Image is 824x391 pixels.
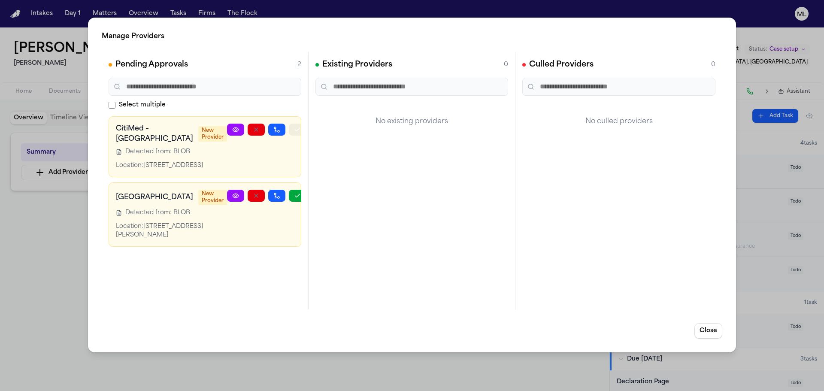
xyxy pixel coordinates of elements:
[125,209,190,217] span: Detected from: BLOB
[694,323,722,339] button: Close
[102,31,722,42] h2: Manage Providers
[529,59,594,71] h2: Culled Providers
[711,61,715,69] span: 0
[289,190,306,202] button: Approve
[315,103,508,140] div: No existing providers
[227,190,244,202] a: View Provider
[116,222,227,239] div: Location: [STREET_ADDRESS][PERSON_NAME]
[227,124,244,136] a: View Provider
[522,103,715,140] div: No culled providers
[116,161,227,170] div: Location: [STREET_ADDRESS]
[322,59,392,71] h2: Existing Providers
[268,190,285,202] button: Merge
[297,61,301,69] span: 2
[289,124,306,136] button: Approve
[268,124,285,136] button: Merge
[116,192,193,203] h3: [GEOGRAPHIC_DATA]
[248,124,265,136] button: Reject
[119,101,166,109] span: Select multiple
[198,126,227,142] span: New Provider
[198,190,227,205] span: New Provider
[504,61,508,69] span: 0
[248,190,265,202] button: Reject
[125,148,190,156] span: Detected from: BLOB
[109,102,115,109] input: Select multiple
[116,124,193,144] h3: CitiMed – [GEOGRAPHIC_DATA]
[115,59,188,71] h2: Pending Approvals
